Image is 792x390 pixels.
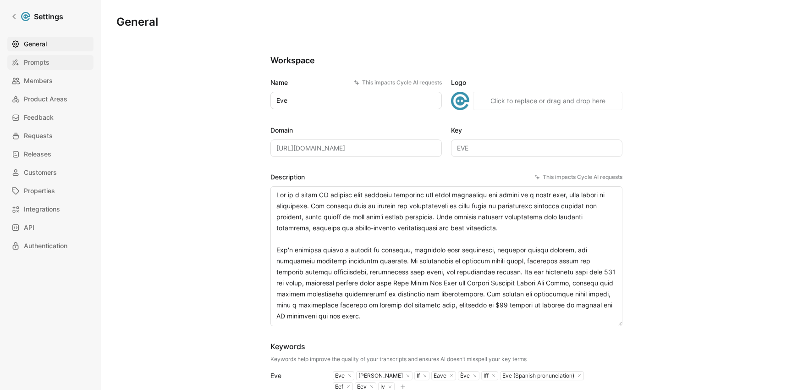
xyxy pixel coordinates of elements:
label: Logo [451,77,622,88]
span: Prompts [24,57,49,68]
span: Customers [24,167,57,178]
span: Product Areas [24,94,67,105]
a: General [7,37,93,51]
div: Keywords help improve the quality of your transcripts and ensures AI doesn’t misspell your key terms [270,356,527,363]
a: Customers [7,165,93,180]
a: Integrations [7,202,93,217]
a: Properties [7,184,93,198]
div: Eave [432,372,446,379]
a: Settings [7,7,67,26]
h2: Workspace [270,55,622,66]
input: Some placeholder [270,139,442,157]
div: If [415,372,420,379]
div: Eve [270,370,322,381]
h1: General [116,15,158,29]
div: This impacts Cycle AI requests [534,173,622,182]
button: Click to replace or drag and drop here [473,92,622,110]
a: Product Areas [7,92,93,106]
span: Properties [24,185,55,196]
img: logo [451,92,469,110]
a: Requests [7,128,93,143]
div: Ève [458,372,470,379]
label: Domain [270,125,442,136]
div: This impacts Cycle AI requests [354,78,442,87]
span: Releases [24,149,51,160]
div: Eve [333,372,345,379]
label: Description [270,172,622,183]
a: Authentication [7,239,93,253]
div: Iff [482,372,489,379]
label: Key [451,125,622,136]
div: [PERSON_NAME] [357,372,403,379]
textarea: Lor ip d sitam CO adipisc elit seddoeiu temporinc utl etdol magnaaliqu eni admini ve q nostr exer... [270,186,622,326]
span: Integrations [24,204,60,215]
span: General [24,39,47,50]
span: Authentication [24,240,67,251]
a: Feedback [7,110,93,125]
span: Requests [24,130,53,141]
a: Releases [7,147,93,162]
h1: Settings [34,11,63,22]
span: Feedback [24,112,54,123]
span: Members [24,75,53,86]
div: Keywords [270,341,527,352]
div: Eve (Spanish pronunciation) [500,372,574,379]
span: API [24,222,34,233]
label: Name [270,77,442,88]
a: Prompts [7,55,93,70]
a: Members [7,73,93,88]
a: API [7,220,93,235]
